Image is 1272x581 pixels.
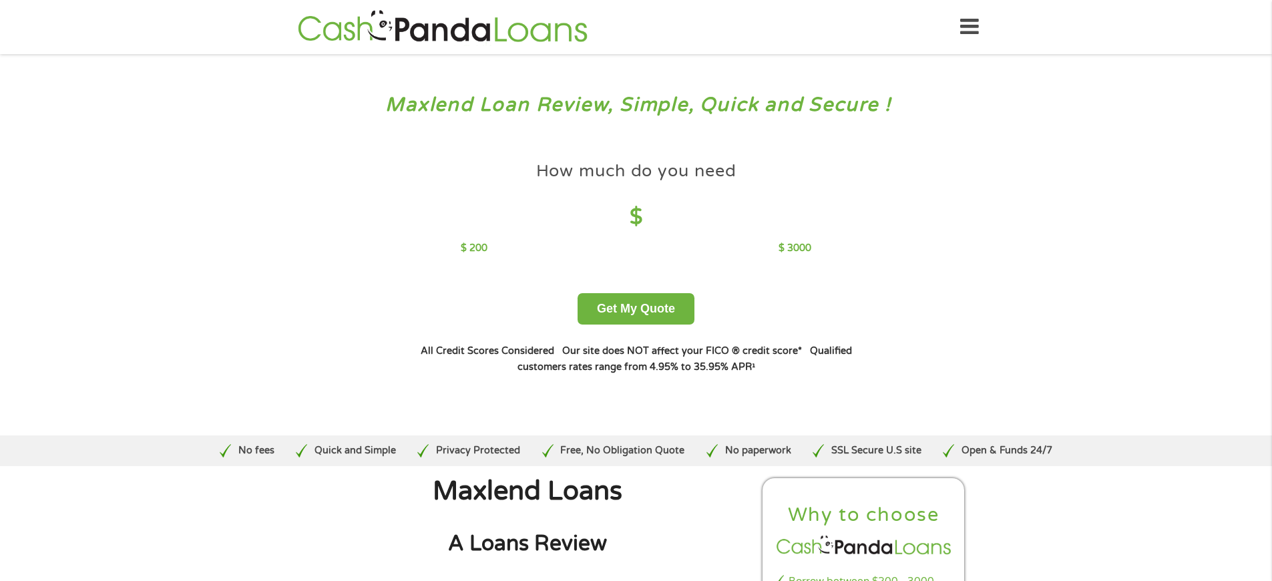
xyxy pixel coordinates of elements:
[779,241,811,256] p: $ 3000
[238,443,274,458] p: No fees
[306,530,749,558] h2: A Loans Review
[831,443,921,458] p: SSL Secure U.S site
[461,204,811,231] h4: $
[421,345,554,357] strong: All Credit Scores Considered
[536,160,736,182] h4: How much do you need
[725,443,791,458] p: No paperwork
[461,241,487,256] p: $ 200
[294,8,592,46] img: GetLoanNow Logo
[774,503,954,528] h2: Why to choose
[39,93,1234,118] h3: Maxlend Loan Review, Simple, Quick and Secure !
[962,443,1052,458] p: Open & Funds 24/7
[433,475,622,507] span: Maxlend Loans
[560,443,684,458] p: Free, No Obligation Quote
[562,345,802,357] strong: Our site does NOT affect your FICO ® credit score*
[578,293,694,325] button: Get My Quote
[436,443,520,458] p: Privacy Protected
[314,443,396,458] p: Quick and Simple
